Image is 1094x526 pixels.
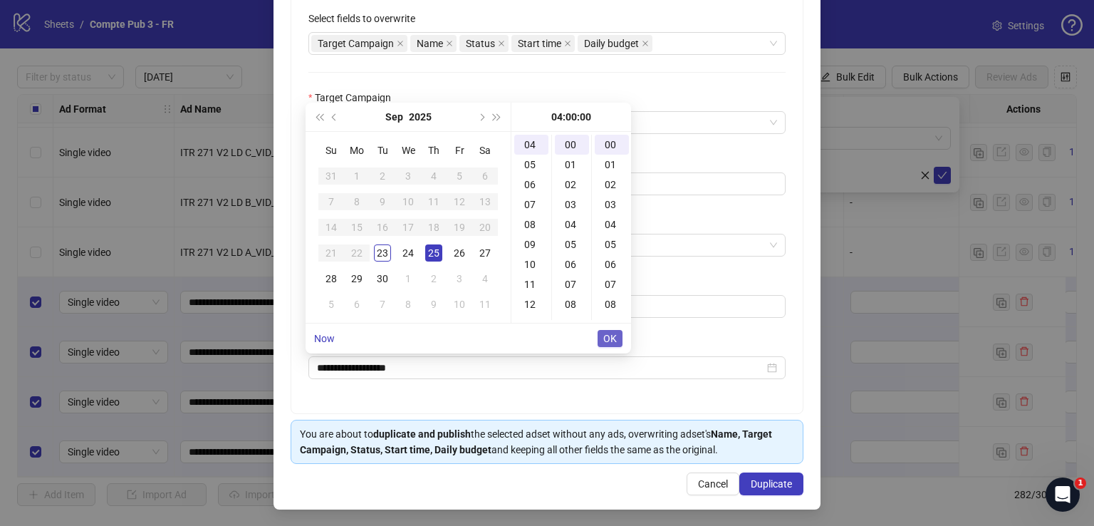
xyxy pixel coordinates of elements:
[317,360,764,376] input: Start time
[370,292,395,317] td: 2025-10-07
[323,219,340,236] div: 14
[447,215,472,240] td: 2025-09-19
[370,189,395,215] td: 2025-09-09
[348,244,365,262] div: 22
[555,195,589,215] div: 03
[447,266,472,292] td: 2025-10-03
[476,244,494,262] div: 27
[323,296,340,313] div: 5
[395,292,421,317] td: 2025-10-08
[514,155,548,175] div: 05
[642,40,649,47] span: close
[595,155,629,175] div: 01
[447,163,472,189] td: 2025-09-05
[451,167,468,185] div: 5
[476,296,494,313] div: 11
[395,138,421,163] th: We
[314,333,335,344] a: Now
[400,270,417,287] div: 1
[595,215,629,234] div: 04
[555,155,589,175] div: 01
[739,473,803,495] button: Duplicate
[514,254,548,274] div: 10
[595,175,629,195] div: 02
[348,270,365,287] div: 29
[344,189,370,215] td: 2025-09-08
[323,270,340,287] div: 28
[1075,478,1086,489] span: 1
[373,428,471,440] strong: duplicate and publish
[318,189,344,215] td: 2025-09-07
[425,219,442,236] div: 18
[400,219,417,236] div: 17
[472,215,498,240] td: 2025-09-20
[425,167,442,185] div: 4
[598,330,622,347] button: OK
[348,193,365,210] div: 8
[472,163,498,189] td: 2025-09-06
[425,296,442,313] div: 9
[472,240,498,266] td: 2025-09-27
[348,296,365,313] div: 6
[323,193,340,210] div: 7
[514,195,548,215] div: 07
[584,36,639,51] span: Daily budget
[370,215,395,240] td: 2025-09-16
[514,274,548,294] div: 11
[451,219,468,236] div: 19
[344,215,370,240] td: 2025-09-15
[564,40,571,47] span: close
[395,215,421,240] td: 2025-09-17
[555,274,589,294] div: 07
[555,294,589,314] div: 08
[555,314,589,334] div: 09
[511,35,575,52] span: Start time
[514,175,548,195] div: 06
[327,103,343,131] button: Previous month (PageUp)
[476,167,494,185] div: 6
[344,163,370,189] td: 2025-09-01
[466,36,495,51] span: Status
[395,240,421,266] td: 2025-09-24
[318,266,344,292] td: 2025-09-28
[374,219,391,236] div: 16
[409,103,432,131] button: Choose a year
[374,270,391,287] div: 30
[421,240,447,266] td: 2025-09-25
[425,270,442,287] div: 2
[300,428,772,455] strong: Name, Target Campaign, Status, Start time, Daily budget
[698,478,728,490] span: Cancel
[555,175,589,195] div: 02
[446,40,453,47] span: close
[489,103,505,131] button: Next year (Control + right)
[447,240,472,266] td: 2025-09-26
[417,36,443,51] span: Name
[472,266,498,292] td: 2025-10-04
[348,167,365,185] div: 1
[447,292,472,317] td: 2025-10-10
[595,314,629,334] div: 09
[344,240,370,266] td: 2025-09-22
[472,189,498,215] td: 2025-09-13
[451,244,468,262] div: 26
[595,294,629,314] div: 08
[374,167,391,185] div: 2
[421,189,447,215] td: 2025-09-11
[472,292,498,317] td: 2025-10-11
[421,138,447,163] th: Th
[395,163,421,189] td: 2025-09-03
[459,35,509,52] span: Status
[421,292,447,317] td: 2025-10-09
[370,163,395,189] td: 2025-09-02
[555,254,589,274] div: 06
[518,36,561,51] span: Start time
[308,11,424,26] label: Select fields to overwrite
[425,193,442,210] div: 11
[344,292,370,317] td: 2025-10-06
[311,103,327,131] button: Last year (Control + left)
[421,215,447,240] td: 2025-09-18
[451,296,468,313] div: 10
[1046,478,1080,512] iframe: Intercom live chat
[318,138,344,163] th: Su
[687,473,739,495] button: Cancel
